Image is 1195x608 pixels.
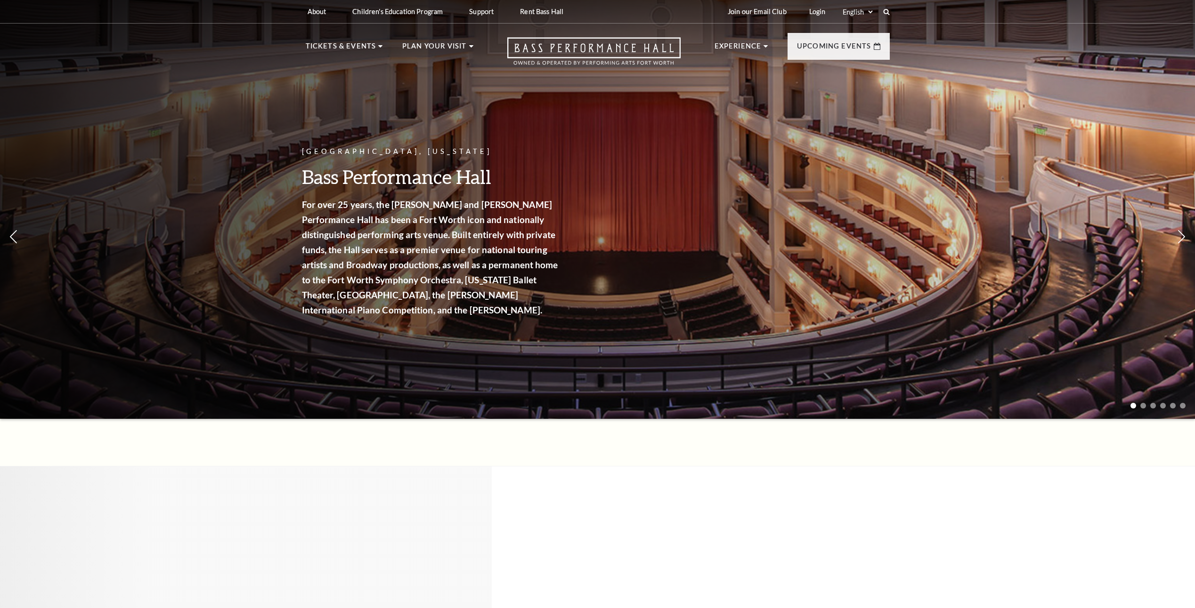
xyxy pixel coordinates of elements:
p: About [308,8,326,16]
p: Experience [715,40,762,57]
p: Rent Bass Hall [520,8,563,16]
p: [GEOGRAPHIC_DATA], [US_STATE] [302,146,561,158]
p: Upcoming Events [797,40,871,57]
h3: Bass Performance Hall [302,165,561,189]
p: Support [469,8,494,16]
p: Children's Education Program [352,8,443,16]
select: Select: [841,8,874,16]
p: Plan Your Visit [402,40,467,57]
strong: For over 25 years, the [PERSON_NAME] and [PERSON_NAME] Performance Hall has been a Fort Worth ico... [302,199,558,315]
p: Tickets & Events [306,40,376,57]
